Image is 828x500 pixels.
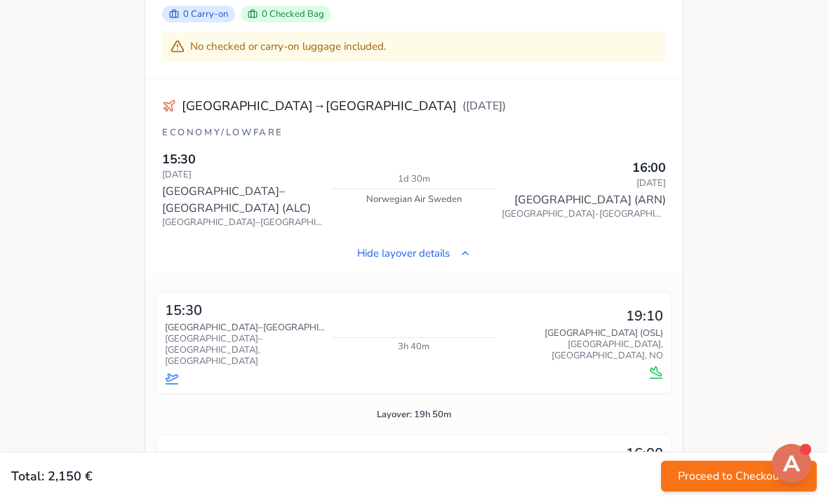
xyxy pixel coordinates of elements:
p: [GEOGRAPHIC_DATA]–[GEOGRAPHIC_DATA] (ALC) [162,183,326,217]
p: [GEOGRAPHIC_DATA]–[GEOGRAPHIC_DATA], [GEOGRAPHIC_DATA] [165,333,327,367]
p: [DATE] [502,177,666,189]
p: Stockholm-Arlanda Airport, SE [502,208,666,219]
p: 1d 30m [332,173,496,184]
p: 15:00 [165,450,327,469]
span: ( [DATE] ) [462,97,506,114]
span: 0 Checked Bag [241,6,331,22]
p: 15:30 [165,301,327,320]
div: No checked or carry-on luggage included. [162,31,666,62]
button: Hide layover details [346,239,482,267]
p: [GEOGRAPHIC_DATA]–[GEOGRAPHIC_DATA] (ALC) [165,322,327,333]
p: [GEOGRAPHIC_DATA], [GEOGRAPHIC_DATA], NO [501,339,663,361]
p: Economy / Lowfare [162,127,666,138]
p: [GEOGRAPHIC_DATA] (OSL) [501,327,663,339]
p: Layover: 19h 50m [156,409,672,420]
img: Support [775,447,808,480]
h3: [GEOGRAPHIC_DATA] → [GEOGRAPHIC_DATA] [182,96,457,116]
p: 3h 40m [333,341,495,352]
button: Open support chat [772,444,811,483]
span: 0 Carry-on [162,6,235,22]
p: 15:30 [162,149,326,169]
p: Norwegian Air Sweden [366,194,462,205]
p: 16:00 [501,444,663,464]
p: [GEOGRAPHIC_DATA] (ARN) [502,191,666,208]
p: 19:10 [501,306,663,326]
button: Proceed to Checkout [661,461,817,492]
p: Alicante–Elche Airport, ES [162,217,326,228]
p: [DATE] [162,169,326,180]
span: Total : 2,150 € [11,466,93,486]
p: 16:00 [502,158,666,177]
